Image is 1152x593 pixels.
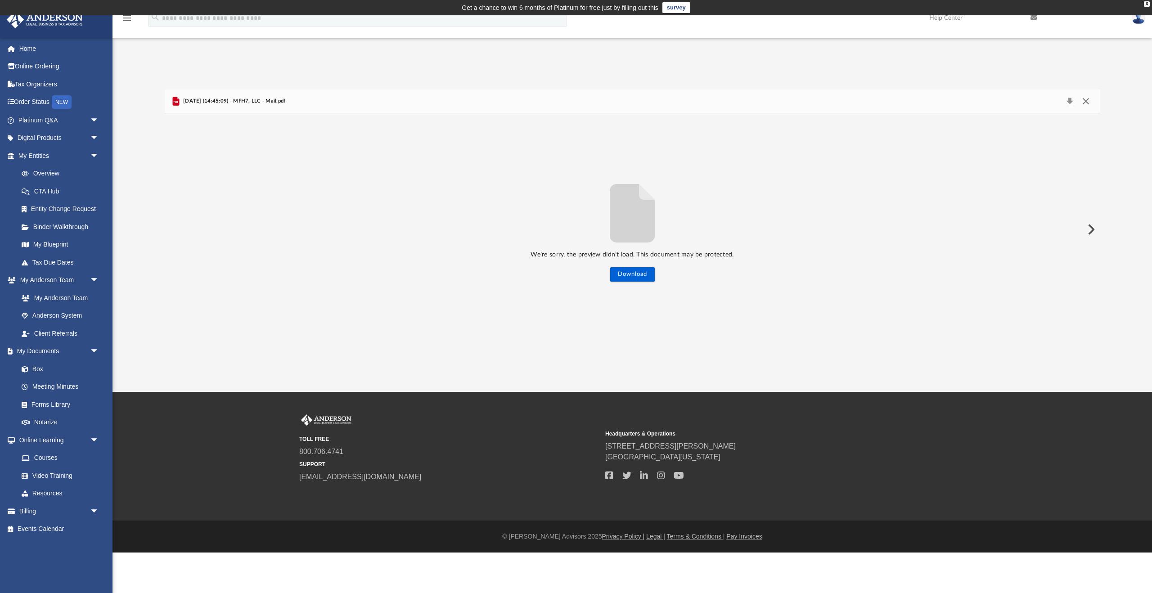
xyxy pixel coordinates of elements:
[602,533,645,540] a: Privacy Policy |
[165,113,1100,346] div: File preview
[6,93,112,112] a: Order StatusNEW
[13,165,112,183] a: Overview
[605,430,905,438] small: Headquarters & Operations
[1080,217,1100,242] button: Next File
[605,442,736,450] a: [STREET_ADDRESS][PERSON_NAME]
[121,13,132,23] i: menu
[6,342,108,360] a: My Documentsarrow_drop_down
[13,378,108,396] a: Meeting Minutes
[150,12,160,22] i: search
[52,95,72,109] div: NEW
[462,2,658,13] div: Get a chance to win 6 months of Platinum for free just by filling out this
[299,448,343,455] a: 800.706.4741
[4,11,85,28] img: Anderson Advisors Platinum Portal
[13,449,108,467] a: Courses
[13,324,108,342] a: Client Referrals
[6,147,112,165] a: My Entitiesarrow_drop_down
[6,431,108,449] a: Online Learningarrow_drop_down
[6,58,112,76] a: Online Ordering
[13,182,112,200] a: CTA Hub
[299,460,599,468] small: SUPPORT
[6,520,112,538] a: Events Calendar
[13,236,108,254] a: My Blueprint
[662,2,690,13] a: survey
[13,253,112,271] a: Tax Due Dates
[605,453,720,461] a: [GEOGRAPHIC_DATA][US_STATE]
[726,533,762,540] a: Pay Invoices
[299,414,353,426] img: Anderson Advisors Platinum Portal
[165,249,1100,261] p: We’re sorry, the preview didn’t load. This document may be protected.
[6,129,112,147] a: Digital Productsarrow_drop_down
[610,267,655,282] button: Download
[6,75,112,93] a: Tax Organizers
[165,90,1100,346] div: Preview
[13,200,112,218] a: Entity Change Request
[299,435,599,443] small: TOLL FREE
[6,271,108,289] a: My Anderson Teamarrow_drop_down
[6,40,112,58] a: Home
[90,111,108,130] span: arrow_drop_down
[13,467,103,485] a: Video Training
[13,413,108,431] a: Notarize
[1144,1,1150,7] div: close
[13,395,103,413] a: Forms Library
[13,485,108,503] a: Resources
[6,111,112,129] a: Platinum Q&Aarrow_drop_down
[90,271,108,290] span: arrow_drop_down
[1062,95,1078,108] button: Download
[112,532,1152,541] div: © [PERSON_NAME] Advisors 2025
[90,431,108,449] span: arrow_drop_down
[13,218,112,236] a: Binder Walkthrough
[13,289,103,307] a: My Anderson Team
[121,17,132,23] a: menu
[1132,11,1145,24] img: User Pic
[13,307,108,325] a: Anderson System
[90,342,108,361] span: arrow_drop_down
[1078,95,1094,108] button: Close
[90,502,108,521] span: arrow_drop_down
[90,129,108,148] span: arrow_drop_down
[181,97,286,105] span: [DATE] (14:45:09) - MFH7, LLC - Mail.pdf
[13,360,103,378] a: Box
[646,533,665,540] a: Legal |
[6,502,112,520] a: Billingarrow_drop_down
[90,147,108,165] span: arrow_drop_down
[299,473,421,481] a: [EMAIL_ADDRESS][DOMAIN_NAME]
[667,533,725,540] a: Terms & Conditions |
